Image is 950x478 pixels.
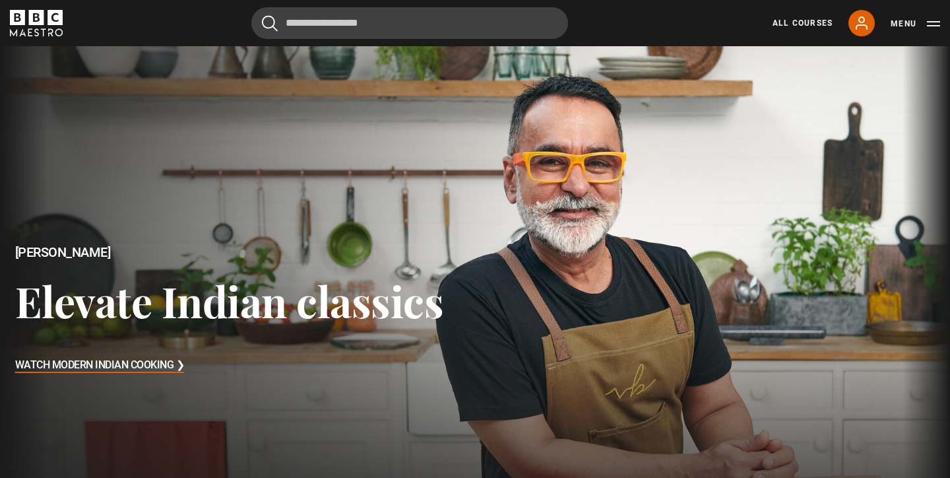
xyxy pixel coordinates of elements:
[262,15,278,32] button: Submit the search query
[773,17,833,29] a: All Courses
[251,7,568,39] input: Search
[15,356,185,376] h3: Watch Modern Indian Cooking ❯
[10,10,63,36] svg: BBC Maestro
[891,17,940,30] button: Toggle navigation
[15,275,444,326] h3: Elevate Indian classics
[15,245,444,260] h2: [PERSON_NAME]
